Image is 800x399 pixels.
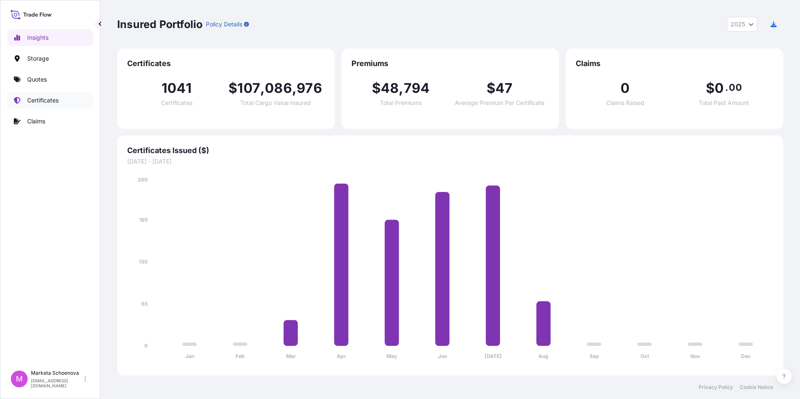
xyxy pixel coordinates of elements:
[706,82,715,95] span: $
[699,384,733,391] a: Privacy Policy
[138,176,148,183] tspan: 260
[265,82,292,95] span: 086
[292,82,297,95] span: ,
[699,100,749,106] span: Total Paid Amount
[690,353,700,359] tspan: Nov
[576,59,773,69] span: Claims
[351,59,549,69] span: Premiums
[7,113,93,130] a: Claims
[27,117,45,125] p: Claims
[741,353,751,359] tspan: Dec
[206,20,242,28] p: Policy Details
[729,84,741,91] span: 00
[495,82,513,95] span: 47
[297,82,322,95] span: 976
[404,82,430,95] span: 794
[485,353,502,359] tspan: [DATE]
[381,82,399,95] span: 48
[27,96,59,105] p: Certificates
[606,100,644,106] span: Claims Raised
[399,82,403,95] span: ,
[538,353,549,359] tspan: Aug
[715,82,724,95] span: 0
[27,75,47,84] p: Quotes
[240,100,311,106] span: Total Cargo Value Insured
[7,50,93,67] a: Storage
[590,353,599,359] tspan: Sep
[438,353,447,359] tspan: Jun
[117,18,203,31] p: Insured Portfolio
[237,82,260,95] span: 107
[127,59,325,69] span: Certificates
[740,384,773,391] a: Cookie Notice
[236,353,245,359] tspan: Feb
[621,82,630,95] span: 0
[387,353,397,359] tspan: May
[139,258,148,265] tspan: 130
[487,82,495,95] span: $
[7,92,93,109] a: Certificates
[455,100,544,106] span: Average Premium Per Certificate
[31,370,83,376] p: Marketa Schoenova
[127,146,773,156] span: Certificates Issued ($)
[31,378,83,388] p: [EMAIL_ADDRESS][DOMAIN_NAME]
[139,217,148,223] tspan: 195
[185,353,194,359] tspan: Jan
[260,82,265,95] span: ,
[162,82,192,95] span: 1041
[144,343,148,349] tspan: 0
[372,82,381,95] span: $
[7,71,93,88] a: Quotes
[7,29,93,46] a: Insights
[16,375,23,383] span: M
[161,100,192,106] span: Certificates
[141,301,148,307] tspan: 65
[725,84,728,91] span: .
[127,157,773,166] span: [DATE] - [DATE]
[727,17,757,32] button: Year Selector
[337,353,346,359] tspan: Apr
[27,54,49,63] p: Storage
[27,33,49,42] p: Insights
[380,100,422,106] span: Total Premiums
[731,20,745,28] span: 2025
[228,82,237,95] span: $
[286,353,296,359] tspan: Mar
[641,353,649,359] tspan: Oct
